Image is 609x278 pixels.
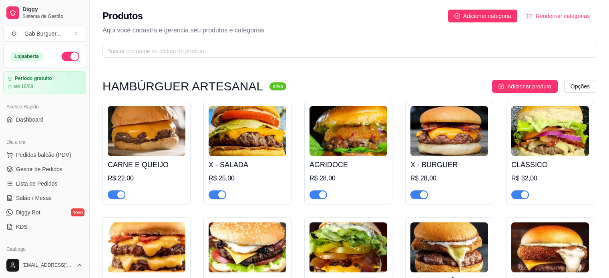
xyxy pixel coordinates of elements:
[10,52,43,61] div: Loja aberta
[10,30,18,38] span: G
[269,82,286,90] sup: ativa
[564,80,596,93] button: Opções
[448,10,518,22] button: Adicionar categoria
[16,194,52,202] span: Salão / Mesas
[536,12,590,20] span: Reodernar categorias
[310,174,387,183] div: R$ 28,00
[108,174,185,183] div: R$ 22,00
[16,180,58,188] span: Lista de Pedidos
[3,3,86,22] a: DiggySistema de Gestão
[410,159,488,170] h4: X - BURGUER
[310,159,387,170] h4: AGRIDOCE
[3,26,86,42] button: Select a team
[13,83,33,90] article: até 16/09
[3,177,86,190] a: Lista de Pedidos
[511,174,589,183] div: R$ 32,00
[492,80,558,93] button: Adicionar produto
[410,174,488,183] div: R$ 28,00
[310,106,387,156] img: product-image
[310,222,387,272] img: product-image
[3,206,86,219] a: Diggy Botnovo
[507,82,551,91] span: Adicionar produto
[16,208,40,216] span: Diggy Bot
[103,82,263,91] h3: HAMBÚRGUER ARTESANAL
[410,106,488,156] img: product-image
[3,243,86,256] div: Catálogo
[108,106,185,156] img: product-image
[108,159,185,170] h4: CARNE E QUEIJO
[209,222,286,272] img: product-image
[22,13,83,20] span: Sistema de Gestão
[16,151,71,159] span: Pedidos balcão (PDV)
[209,106,286,156] img: product-image
[107,47,585,56] input: Buscar por nome ou código do produto
[511,106,589,156] img: product-image
[3,220,86,233] a: KDS
[16,165,62,173] span: Gestor de Pedidos
[454,13,460,19] span: plus-circle
[521,10,596,22] button: Reodernar categorias
[209,174,286,183] div: R$ 25,00
[410,222,488,272] img: product-image
[62,52,79,61] button: Alterar Status
[511,159,589,170] h4: CLÁSSICO
[15,76,52,82] article: Período gratuito
[103,10,143,22] h2: Produtos
[463,12,511,20] span: Adicionar categoria
[24,30,61,38] div: Gab Burguer ...
[3,113,86,126] a: Dashboard
[498,84,504,89] span: plus-circle
[22,6,83,13] span: Diggy
[16,223,28,231] span: KDS
[3,192,86,204] a: Salão / Mesas
[3,163,86,176] a: Gestor de Pedidos
[16,116,44,124] span: Dashboard
[571,82,590,91] span: Opções
[3,148,86,161] button: Pedidos balcão (PDV)
[527,13,533,19] span: ordered-list
[108,222,185,272] img: product-image
[3,256,86,275] button: [EMAIL_ADDRESS][DOMAIN_NAME]
[209,159,286,170] h4: X - SALADA
[3,136,86,148] div: Dia a dia
[22,262,73,268] span: [EMAIL_ADDRESS][DOMAIN_NAME]
[3,71,86,94] a: Período gratuitoaté 16/09
[3,100,86,113] div: Acesso Rápido
[511,222,589,272] img: product-image
[103,26,596,35] p: Aqui você cadastra e gerencia seu produtos e categorias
